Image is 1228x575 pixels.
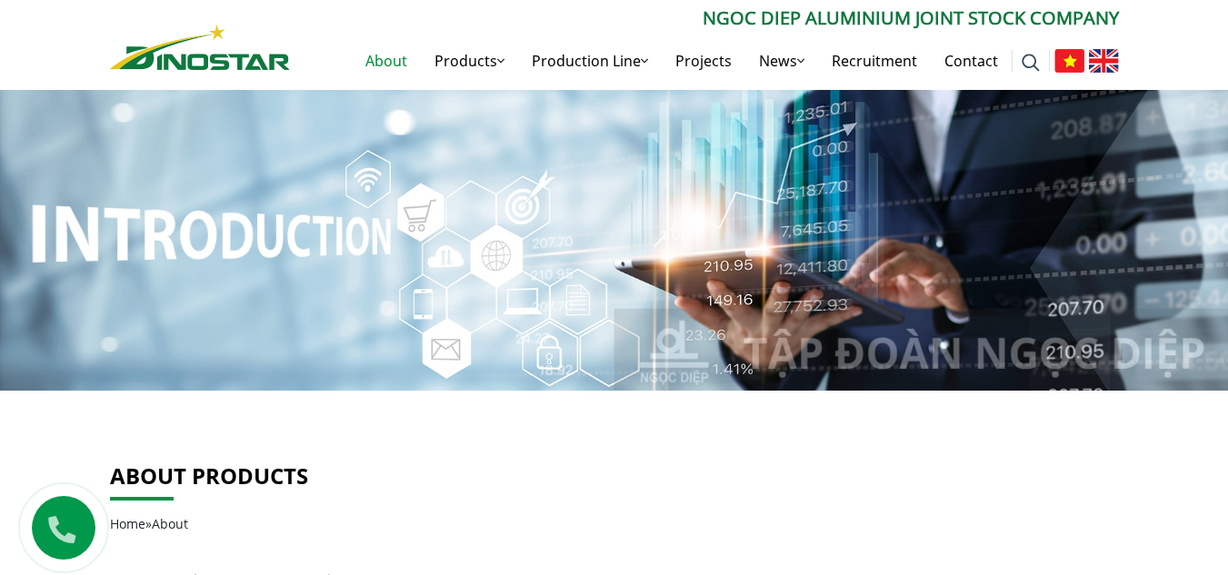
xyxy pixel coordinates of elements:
a: About products [110,461,308,491]
a: Recruitment [818,32,931,90]
span: About [152,515,188,532]
span: » [110,515,188,532]
a: News [745,32,818,90]
a: About [352,32,421,90]
a: Home [110,515,145,532]
a: Production Line [518,32,662,90]
img: English [1089,49,1119,73]
img: Tiếng Việt [1054,49,1084,73]
p: Ngoc Diep Aluminium Joint Stock Company [290,5,1119,32]
a: Contact [931,32,1012,90]
img: search [1022,54,1040,72]
img: Nhôm Dinostar [110,25,290,70]
a: Projects [662,32,745,90]
a: Products [421,32,518,90]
